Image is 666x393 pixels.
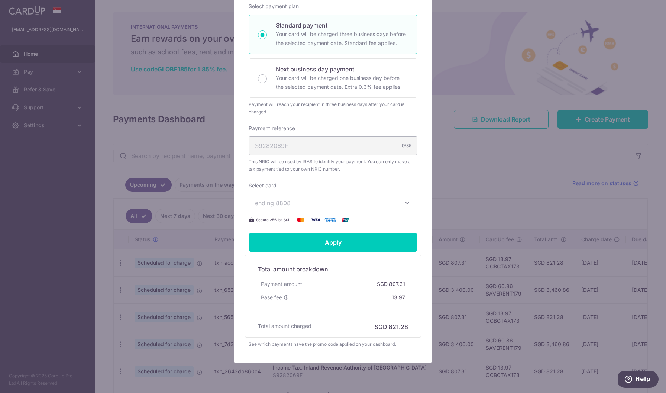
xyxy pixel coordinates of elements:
h6: SGD 821.28 [375,322,408,331]
p: Your card will be charged three business days before the selected payment date. Standard fee appl... [276,30,408,48]
div: Payment will reach your recipient in three business days after your card is charged. [249,101,417,116]
div: SGD 807.31 [374,277,408,291]
div: Payment amount [258,277,305,291]
div: 13.97 [389,291,408,304]
h5: Total amount breakdown [258,265,408,274]
p: Next business day payment [276,65,408,74]
div: 9/35 [402,142,411,149]
img: Mastercard [293,215,308,224]
input: Apply [249,233,417,252]
label: Select card [249,182,277,189]
label: Select payment plan [249,3,299,10]
span: This NRIC will be used by IRAS to identify your payment. You can only make a tax payment tied to ... [249,158,417,173]
span: Base fee [261,294,282,301]
img: American Express [323,215,338,224]
button: ending 8808 [249,194,417,212]
img: Visa [308,215,323,224]
iframe: Opens a widget where you can find more information [618,371,659,389]
span: ending 8808 [255,199,291,207]
img: UnionPay [338,215,353,224]
label: Payment reference [249,125,295,132]
p: Standard payment [276,21,408,30]
div: See which payments have the promo code applied on your dashboard. [249,341,417,348]
h6: Total amount charged [258,322,311,330]
span: Secure 256-bit SSL [256,217,290,223]
p: Your card will be charged one business day before the selected payment date. Extra 0.3% fee applies. [276,74,408,91]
